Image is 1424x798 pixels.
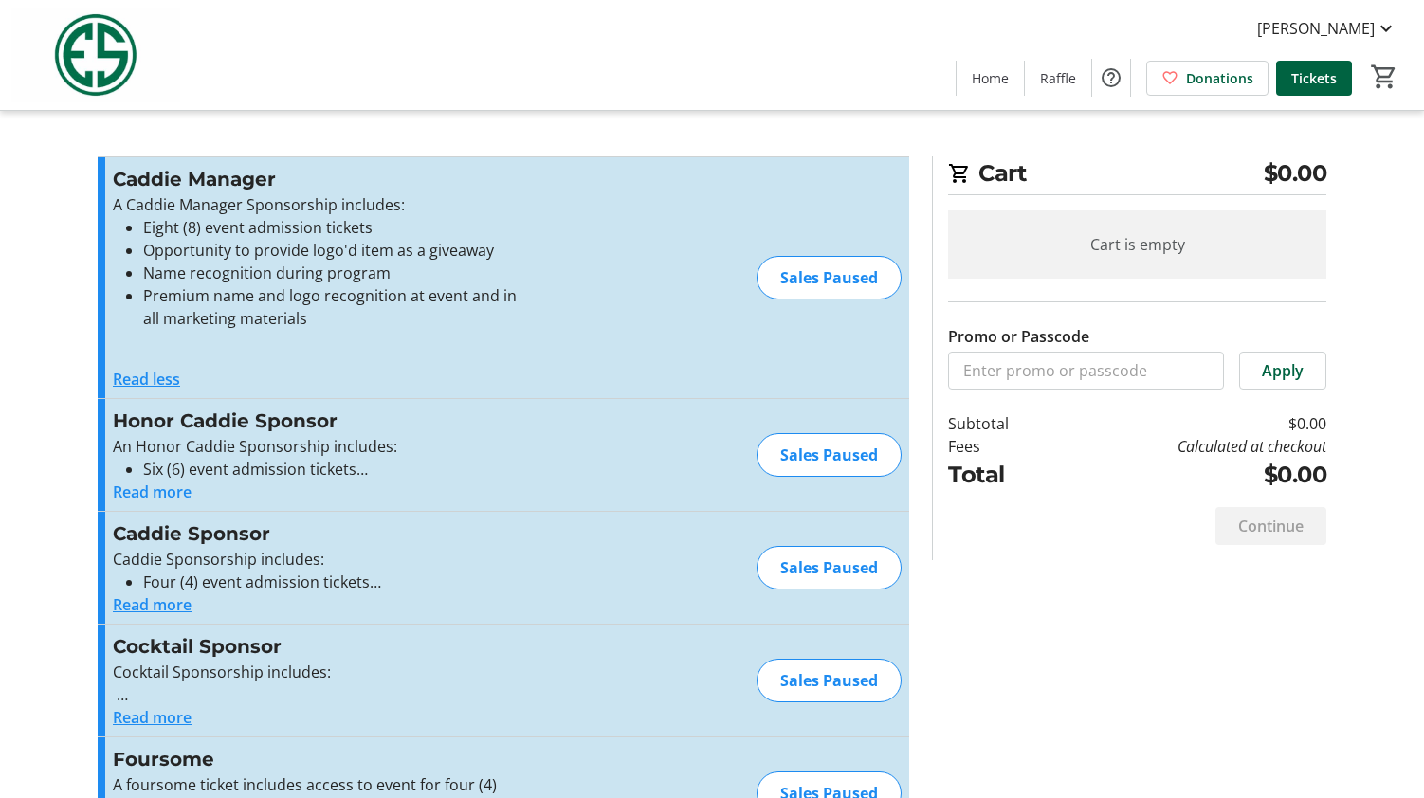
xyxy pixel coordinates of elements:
[1291,68,1337,88] span: Tickets
[757,433,902,477] div: Sales Paused
[1239,352,1326,390] button: Apply
[143,458,527,481] li: Six (6) event admission tickets
[948,458,1058,492] td: Total
[113,165,527,193] h3: Caddie Manager
[113,745,527,773] h3: Foursome
[113,661,527,683] p: Cocktail Sponsorship includes:
[113,193,527,216] p: A Caddie Manager Sponsorship includes:
[113,481,192,503] button: Read more
[1262,359,1304,382] span: Apply
[1186,68,1253,88] span: Donations
[1025,61,1091,96] a: Raffle
[957,61,1024,96] a: Home
[113,368,180,390] button: Read less
[1242,13,1413,44] button: [PERSON_NAME]
[1146,61,1269,96] a: Donations
[1092,59,1130,97] button: Help
[948,156,1326,195] h2: Cart
[1257,17,1375,40] span: [PERSON_NAME]
[143,571,527,593] li: Four (4) event admission tickets
[972,68,1009,88] span: Home
[1058,412,1326,435] td: $0.00
[11,8,180,102] img: Evans Scholars Foundation's Logo
[948,210,1326,279] div: Cart is empty
[113,407,527,435] h3: Honor Caddie Sponsor
[113,435,527,458] p: An Honor Caddie Sponsorship includes:
[1058,435,1326,458] td: Calculated at checkout
[1264,156,1327,190] span: $0.00
[143,216,527,239] li: Eight (8) event admission tickets
[113,593,192,616] button: Read more
[143,284,527,330] li: Premium name and logo recognition at event and in all marketing materials
[948,412,1058,435] td: Subtotal
[948,352,1224,390] input: Enter promo or passcode
[113,632,527,661] h3: Cocktail Sponsor
[1367,60,1401,94] button: Cart
[113,548,527,571] p: Caddie Sponsorship includes:
[757,659,902,702] div: Sales Paused
[948,325,1089,348] label: Promo or Passcode
[143,262,527,284] li: Name recognition during program
[948,435,1058,458] td: Fees
[143,239,527,262] li: Opportunity to provide logo'd item as a giveaway
[1040,68,1076,88] span: Raffle
[1058,458,1326,492] td: $0.00
[757,256,902,299] div: Sales Paused
[113,706,192,729] button: Read more
[1276,61,1352,96] a: Tickets
[113,519,527,548] h3: Caddie Sponsor
[757,546,902,589] div: Sales Paused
